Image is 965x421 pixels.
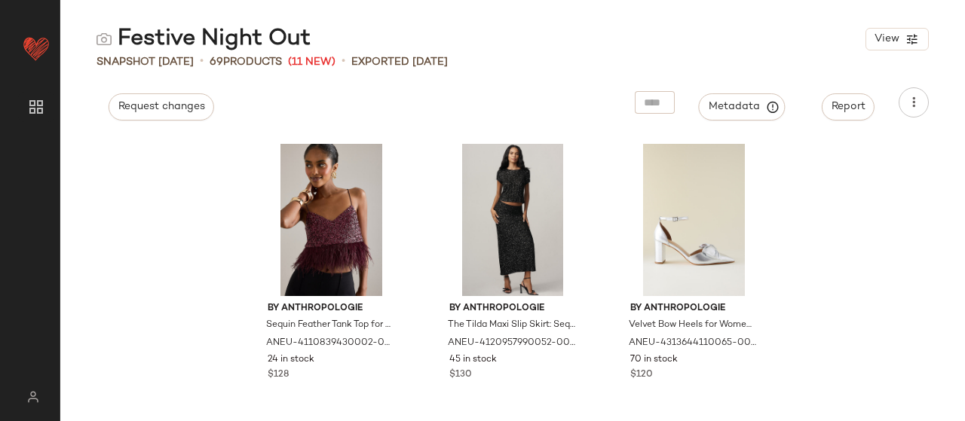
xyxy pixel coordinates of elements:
button: View [865,28,929,50]
img: svg%3e [18,391,47,403]
span: Report [831,101,865,113]
span: ANEU-4110839430002-000-054 [266,337,394,350]
span: 45 in stock [449,353,497,367]
span: Request changes [118,101,205,113]
button: Metadata [699,93,786,121]
img: 4313644110065_007_e [618,144,770,296]
span: $120 [630,368,653,382]
span: ANEU-4120957990052-000-001 [448,337,575,350]
span: ANEU-4313644110065-000-007 [629,337,756,350]
span: By Anthropologie [268,302,395,316]
img: 4120957990052_001_b [437,144,589,296]
span: The Tilda Maxi Slip Skirt: Sequin Edition for Women in Black, Polyester/Polyamide/Elastane, Size ... [448,319,575,332]
span: Metadata [708,100,777,114]
span: $130 [449,368,472,382]
span: By Anthropologie [449,302,577,316]
img: heart_red.DM2ytmEG.svg [21,33,51,63]
span: Sequin Feather Tank Top for Women in Purple, Viscose, Size Uk 18 by Anthropologie [266,319,394,332]
span: • [200,53,204,71]
span: (11 New) [288,54,335,70]
div: Products [210,54,282,70]
span: 69 [210,56,223,68]
button: Request changes [109,93,214,121]
span: Snapshot [DATE] [96,54,194,70]
img: 4110839430002_054_e [256,144,407,296]
span: Velvet Bow Heels for Women in Silver, Polyester/Rubber, Size 40 by Anthropologie [629,319,756,332]
p: Exported [DATE] [351,54,448,70]
div: Festive Night Out [96,24,311,54]
span: 24 in stock [268,353,314,367]
span: 70 in stock [630,353,678,367]
span: By Anthropologie [630,302,758,316]
button: Report [822,93,875,121]
span: $128 [268,368,289,382]
span: • [342,53,345,71]
span: View [874,33,899,45]
img: svg%3e [96,32,112,47]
